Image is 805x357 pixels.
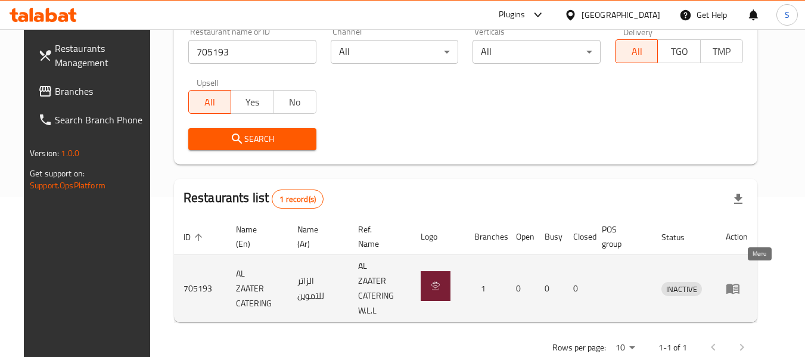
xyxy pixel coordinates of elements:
a: Restaurants Management [29,34,158,77]
span: ID [184,230,206,244]
th: Open [506,219,535,255]
a: Search Branch Phone [29,105,158,134]
span: All [194,94,226,111]
td: AL ZAATER CATERING W.L.L [349,255,411,322]
span: Version: [30,145,59,161]
td: 705193 [174,255,226,322]
span: S [785,8,790,21]
p: 1-1 of 1 [658,340,687,355]
span: POS group [602,222,638,251]
span: Yes [236,94,269,111]
span: 1 record(s) [272,194,323,205]
label: Upsell [197,78,219,86]
td: 0 [535,255,564,322]
div: All [473,40,601,64]
td: 0 [506,255,535,322]
label: Delivery [623,27,653,36]
div: Rows per page: [611,339,639,357]
div: [GEOGRAPHIC_DATA] [582,8,660,21]
span: 1.0.0 [61,145,79,161]
button: TGO [657,39,700,63]
td: AL ZAATER CATERING [226,255,288,322]
span: TGO [663,43,695,60]
span: All [620,43,653,60]
input: Search for restaurant name or ID.. [188,40,316,64]
div: INACTIVE [661,282,702,296]
h2: Restaurants list [184,189,324,209]
div: Plugins [499,8,525,22]
table: enhanced table [174,219,757,322]
td: 0 [564,255,592,322]
p: Rows per page: [552,340,606,355]
span: Name (En) [236,222,273,251]
div: All [331,40,459,64]
th: Busy [535,219,564,255]
button: All [188,90,231,114]
button: No [273,90,316,114]
span: Branches [55,84,149,98]
button: Yes [231,90,273,114]
span: INACTIVE [661,283,702,296]
span: No [278,94,311,111]
a: Branches [29,77,158,105]
button: All [615,39,658,63]
a: Support.OpsPlatform [30,178,105,193]
th: Branches [465,219,506,255]
span: Name (Ar) [297,222,334,251]
th: Logo [411,219,465,255]
div: Total records count [272,190,324,209]
th: Closed [564,219,592,255]
span: Restaurants Management [55,41,149,70]
button: Search [188,128,316,150]
span: Ref. Name [358,222,397,251]
th: Action [716,219,757,255]
span: TMP [705,43,738,60]
td: الزاتر للتموين [288,255,349,322]
img: AL ZAATER CATERING [421,271,450,301]
div: Export file [724,185,753,213]
span: Get support on: [30,166,85,181]
span: Status [661,230,700,244]
td: 1 [465,255,506,322]
span: Search Branch Phone [55,113,149,127]
button: TMP [700,39,743,63]
span: Search [198,132,307,147]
